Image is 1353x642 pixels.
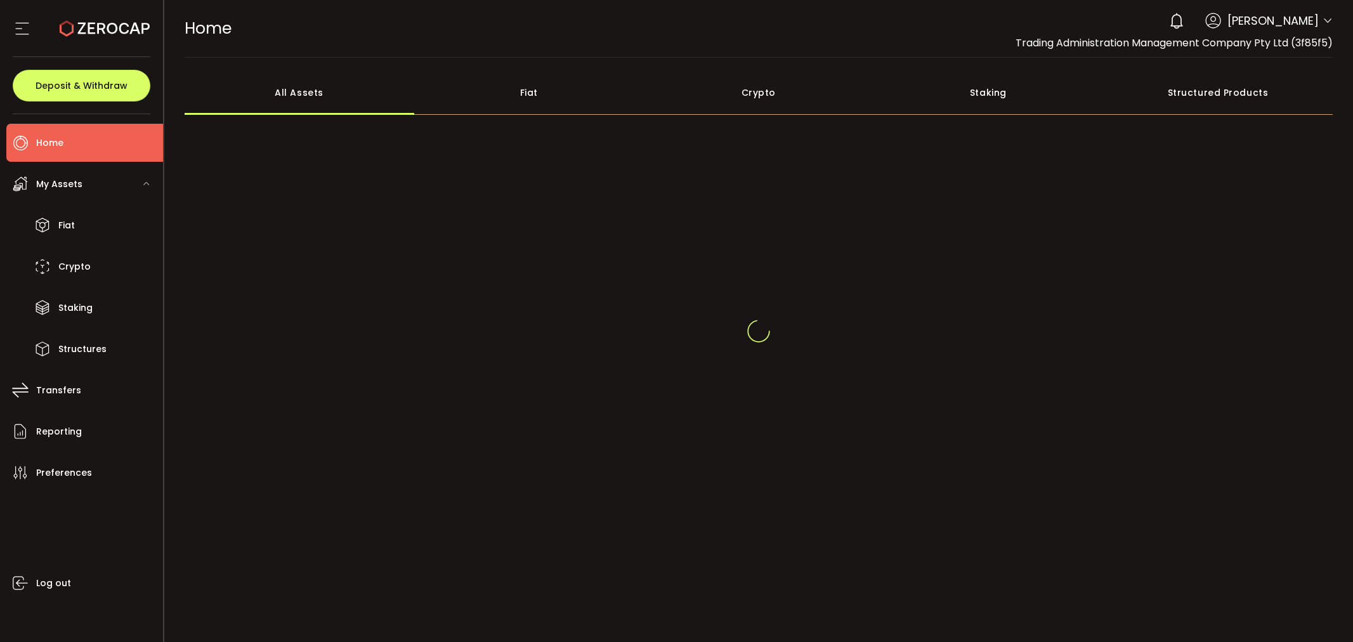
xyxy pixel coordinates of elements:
span: [PERSON_NAME] [1227,12,1319,29]
span: Home [36,134,63,152]
span: Structures [58,340,107,358]
span: Crypto [58,258,91,276]
span: Log out [36,574,71,593]
span: Trading Administration Management Company Pty Ltd (3f85f5) [1016,36,1333,50]
div: Staking [873,70,1103,115]
span: Fiat [58,216,75,235]
span: My Assets [36,175,82,193]
div: All Assets [185,70,414,115]
span: Preferences [36,464,92,482]
span: Home [185,17,232,39]
div: Structured Products [1103,70,1333,115]
span: Staking [58,299,93,317]
span: Reporting [36,423,82,441]
div: Crypto [644,70,873,115]
div: Fiat [414,70,644,115]
span: Transfers [36,381,81,400]
button: Deposit & Withdraw [13,70,150,102]
span: Deposit & Withdraw [36,81,127,90]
